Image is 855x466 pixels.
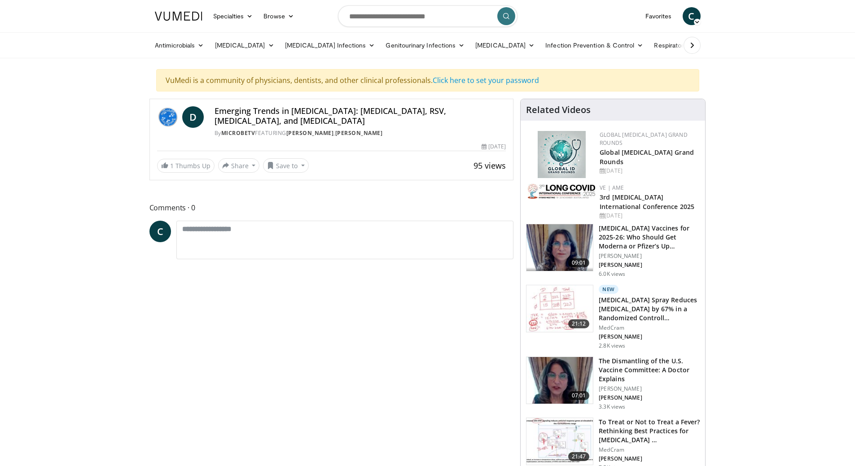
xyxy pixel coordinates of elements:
h4: Emerging Trends in [MEDICAL_DATA]: [MEDICAL_DATA], RSV, [MEDICAL_DATA], and [MEDICAL_DATA] [215,106,506,126]
input: Search topics, interventions [338,5,517,27]
a: 1 Thumbs Up [157,159,215,173]
span: 07:01 [568,391,590,400]
a: 09:01 [MEDICAL_DATA] Vaccines for 2025-26: Who Should Get Moderna or Pfizer’s Up… [PERSON_NAME] [... [526,224,700,278]
span: 21:12 [568,319,590,328]
img: MicrobeTV [157,106,179,128]
h3: [MEDICAL_DATA] Vaccines for 2025-26: Who Should Get Moderna or Pfizer’s Up… [599,224,700,251]
h3: To Treat or Not to Treat a Fever? Rethinking Best Practices for [MEDICAL_DATA] … [599,418,700,444]
span: 1 [170,161,174,170]
button: Save to [263,158,309,173]
a: 07:01 The Dismantling of the U.S. Vaccine Committee: A Doctor Explains [PERSON_NAME] [PERSON_NAME... [526,357,700,410]
a: MicrobeTV [221,129,255,137]
a: Browse [258,7,299,25]
a: Respiratory Infections [649,36,732,54]
p: [PERSON_NAME] [599,455,700,462]
p: [PERSON_NAME] [599,253,700,260]
p: [PERSON_NAME] [599,394,700,401]
p: [PERSON_NAME] [599,261,700,269]
button: Share [218,158,260,173]
a: Global [MEDICAL_DATA] Grand Rounds [600,148,694,166]
a: Genitourinary Infections [380,36,470,54]
h4: Related Videos [526,105,591,115]
h3: [MEDICAL_DATA] Spray Reduces [MEDICAL_DATA] by 67% in a Randomized Controll… [599,296,700,322]
span: 21:47 [568,452,590,461]
img: 500bc2c6-15b5-4613-8fa2-08603c32877b.150x105_q85_crop-smart_upscale.jpg [526,285,593,332]
a: Specialties [208,7,259,25]
a: 3rd [MEDICAL_DATA] International Conference 2025 [600,193,694,211]
a: C [683,7,701,25]
p: New [599,285,618,294]
a: [PERSON_NAME] [335,129,383,137]
a: Favorites [640,7,677,25]
h3: The Dismantling of the U.S. Vaccine Committee: A Doctor Explains [599,357,700,383]
p: [PERSON_NAME] [599,385,700,392]
span: 09:01 [568,258,590,267]
a: Infection Prevention & Control [540,36,649,54]
a: Click here to set your password [433,75,539,85]
a: [MEDICAL_DATA] Infections [280,36,381,54]
p: MedCram [599,324,700,331]
span: 95 views [474,160,506,171]
a: Global [MEDICAL_DATA] Grand Rounds [600,131,688,147]
a: VE | AME [600,184,624,192]
div: VuMedi is a community of physicians, dentists, and other clinical professionals. [156,69,699,91]
div: [DATE] [600,167,698,175]
div: [DATE] [600,212,698,220]
span: Comments 0 [149,202,514,213]
div: By FEATURING , [215,129,506,137]
a: Antimicrobials [149,36,210,54]
img: VuMedi Logo [155,12,202,21]
a: [PERSON_NAME] [286,129,334,137]
div: [DATE] [482,143,506,151]
p: 3.3K views [599,403,625,410]
img: 17417671-29c8-401a-9d06-236fa126b08d.150x105_q85_crop-smart_upscale.jpg [526,418,593,465]
img: 4e370bb1-17f0-4657-a42f-9b995da70d2f.png.150x105_q85_crop-smart_upscale.png [526,224,593,271]
a: [MEDICAL_DATA] [210,36,280,54]
p: 6.0K views [599,270,625,278]
a: [MEDICAL_DATA] [470,36,540,54]
p: [PERSON_NAME] [599,333,700,340]
a: 21:12 New [MEDICAL_DATA] Spray Reduces [MEDICAL_DATA] by 67% in a Randomized Controll… MedCram [P... [526,285,700,349]
p: 2.8K views [599,342,625,349]
a: C [149,221,171,242]
img: e456a1d5-25c5-46f9-913a-7a343587d2a7.png.150x105_q85_autocrop_double_scale_upscale_version-0.2.png [538,131,586,178]
p: MedCram [599,446,700,453]
img: bf90d3d8-5314-48e2-9a88-53bc2fed6b7a.150x105_q85_crop-smart_upscale.jpg [526,357,593,404]
img: a2792a71-925c-4fc2-b8ef-8d1b21aec2f7.png.150x105_q85_autocrop_double_scale_upscale_version-0.2.jpg [528,184,595,199]
a: D [182,106,204,128]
